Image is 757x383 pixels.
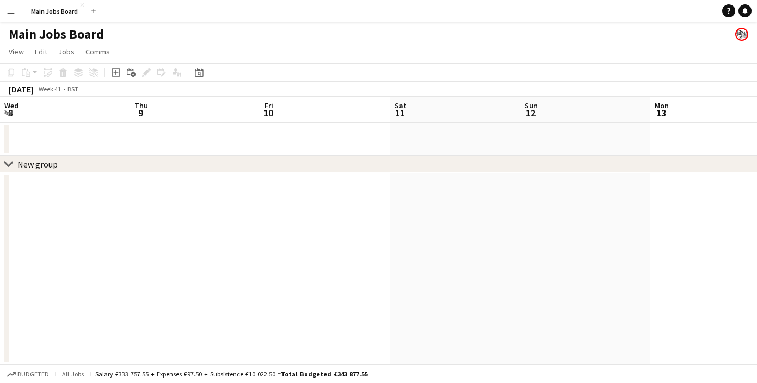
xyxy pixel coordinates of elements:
[17,370,49,378] span: Budgeted
[58,47,75,57] span: Jobs
[17,159,58,170] div: New group
[9,47,24,57] span: View
[22,1,87,22] button: Main Jobs Board
[4,45,28,59] a: View
[653,107,669,119] span: 13
[60,370,86,378] span: All jobs
[9,26,104,42] h1: Main Jobs Board
[30,45,52,59] a: Edit
[655,101,669,110] span: Mon
[134,101,148,110] span: Thu
[3,107,19,119] span: 8
[5,368,51,380] button: Budgeted
[395,101,407,110] span: Sat
[9,84,34,95] div: [DATE]
[67,85,78,93] div: BST
[735,28,748,41] app-user-avatar: Alanya O'Donnell
[523,107,538,119] span: 12
[35,47,47,57] span: Edit
[393,107,407,119] span: 11
[264,101,273,110] span: Fri
[263,107,273,119] span: 10
[95,370,368,378] div: Salary £333 757.55 + Expenses £97.50 + Subsistence £10 022.50 =
[525,101,538,110] span: Sun
[4,101,19,110] span: Wed
[281,370,368,378] span: Total Budgeted £343 877.55
[81,45,114,59] a: Comms
[133,107,148,119] span: 9
[85,47,110,57] span: Comms
[54,45,79,59] a: Jobs
[36,85,63,93] span: Week 41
